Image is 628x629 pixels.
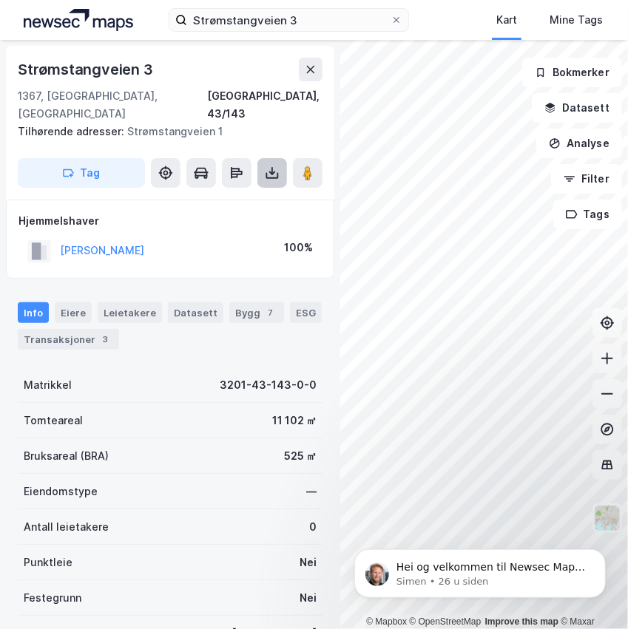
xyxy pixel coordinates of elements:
[332,518,628,622] iframe: Intercom notifications melding
[98,302,162,323] div: Leietakere
[24,412,83,429] div: Tomteareal
[18,329,119,350] div: Transaksjoner
[18,158,145,188] button: Tag
[485,616,558,627] a: Improve this map
[551,164,622,194] button: Filter
[300,589,317,607] div: Nei
[187,9,391,31] input: Søk på adresse, matrikkel, gårdeiere, leietakere eller personer
[532,93,622,123] button: Datasett
[24,9,133,31] img: logo.a4113a55bc3d86da70a041830d287a7e.svg
[309,518,317,536] div: 0
[24,589,81,607] div: Festegrunn
[263,305,278,320] div: 7
[18,302,49,323] div: Info
[366,616,407,627] a: Mapbox
[18,58,156,81] div: Strømstangveien 3
[24,554,72,571] div: Punktleie
[522,58,622,87] button: Bokmerker
[553,200,622,229] button: Tags
[18,123,311,140] div: Strømstangveien 1
[284,447,317,465] div: 525 ㎡
[220,376,317,394] div: 3201-43-143-0-0
[496,11,517,29] div: Kart
[24,376,72,394] div: Matrikkel
[290,302,322,323] div: ESG
[272,412,317,429] div: 11 102 ㎡
[24,447,109,465] div: Bruksareal (BRA)
[24,518,109,536] div: Antall leietakere
[24,483,98,500] div: Eiendomstype
[536,129,622,158] button: Analyse
[18,125,127,137] span: Tilhørende adresser:
[306,483,317,500] div: —
[550,11,603,29] div: Mine Tags
[284,239,313,256] div: 100%
[168,302,223,323] div: Datasett
[229,302,284,323] div: Bygg
[18,87,207,123] div: 1367, [GEOGRAPHIC_DATA], [GEOGRAPHIC_DATA]
[300,554,317,571] div: Nei
[207,87,323,123] div: [GEOGRAPHIC_DATA], 43/143
[593,504,621,532] img: Z
[410,616,482,627] a: OpenStreetMap
[98,332,113,347] div: 3
[18,212,322,230] div: Hjemmelshaver
[55,302,92,323] div: Eiere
